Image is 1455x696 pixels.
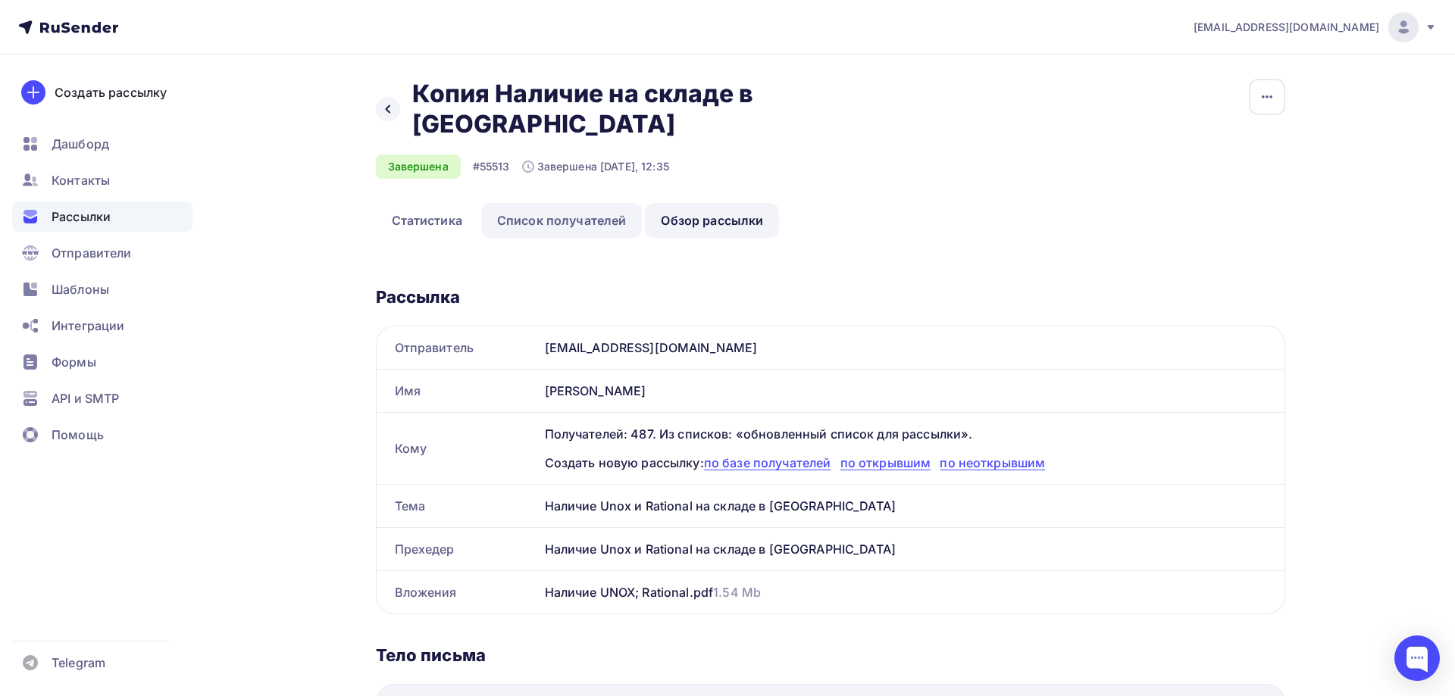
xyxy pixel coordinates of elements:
div: Отправитель [377,326,539,369]
p: Направляем вам список на Unox и Rational имеющийся в наличии, в [GEOGRAPHIC_DATA]. [129,257,417,291]
span: Интеграции [52,317,124,335]
p: Уважаемые партнеры! [129,223,417,239]
div: Тело письма [376,645,1285,666]
a: Шаблоны [12,274,192,304]
a: [EMAIL_ADDRESS][DOMAIN_NAME] [1194,12,1437,42]
a: Статистика [376,203,478,238]
div: Завершена [376,154,461,179]
div: Имя [377,370,539,412]
span: Шаблоны [52,280,109,298]
a: УЗНАТЬ БОЛЬШЕ [121,460,424,488]
a: Обзор рассылки [645,203,779,238]
p: Ждем Ваши заказы! [129,342,417,358]
span: по открывшим [840,455,931,470]
span: Дашборд [52,135,109,153]
span: Контакты [52,171,110,189]
div: Прехедер [377,528,539,570]
a: Дашборд [12,129,192,159]
span: Telegram [52,654,105,672]
span: Рассылки [52,208,111,226]
div: Наличие Unox и Rational на складе в [GEOGRAPHIC_DATA] [539,528,1284,570]
a: Формы [12,347,192,377]
a: Рассылки [12,201,192,232]
div: Вложения [377,571,539,613]
span: Отправители [52,244,132,262]
a: Список получателей [481,203,643,238]
span: Формы [52,353,96,371]
span: API и SMTP [52,389,119,407]
span: 1.54 Mb [713,585,761,600]
div: Получателей: 487. Из списков: «обновленный список для рассылки». [545,425,1266,443]
span: по базе получателей [704,455,831,470]
div: Наличие Unox и Rational на складе в [GEOGRAPHIC_DATA] [539,485,1284,527]
span: Наличие на складе в [GEOGRAPHIC_DATA] [99,96,447,116]
div: [PERSON_NAME] [539,370,1284,412]
div: Завершена [DATE], 12:35 [522,159,669,174]
div: Создать рассылку [55,83,167,101]
h2: Копия Наличие на складе в [GEOGRAPHIC_DATA] [412,79,870,139]
a: Контакты [12,165,192,195]
div: Наличие UNOX; Rational.pdf [545,583,762,601]
p: По вопросам пишите на почту:[EMAIL_ADDRESS][DOMAIN_NAME] Команда [PERSON_NAME] [129,376,417,426]
div: #55513 [473,159,510,174]
span: по неоткрывшим [940,455,1045,470]
span: Помощь [52,426,104,444]
span: [EMAIL_ADDRESS][DOMAIN_NAME] [1194,20,1379,35]
div: [EMAIL_ADDRESS][DOMAIN_NAME] [539,326,1284,369]
p: Информацию по скидкам вы можете увидеть в личном кабинете. Цена на Unox- фиксированная [129,291,417,342]
div: Кому [377,427,539,470]
span: УЗНАТЬ БОЛЬШЕ [228,468,317,480]
div: Создать новую рассылку: [545,454,1266,472]
a: Отправители [12,238,192,268]
div: Рассылка [376,286,1285,307]
div: Тема [377,485,539,527]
